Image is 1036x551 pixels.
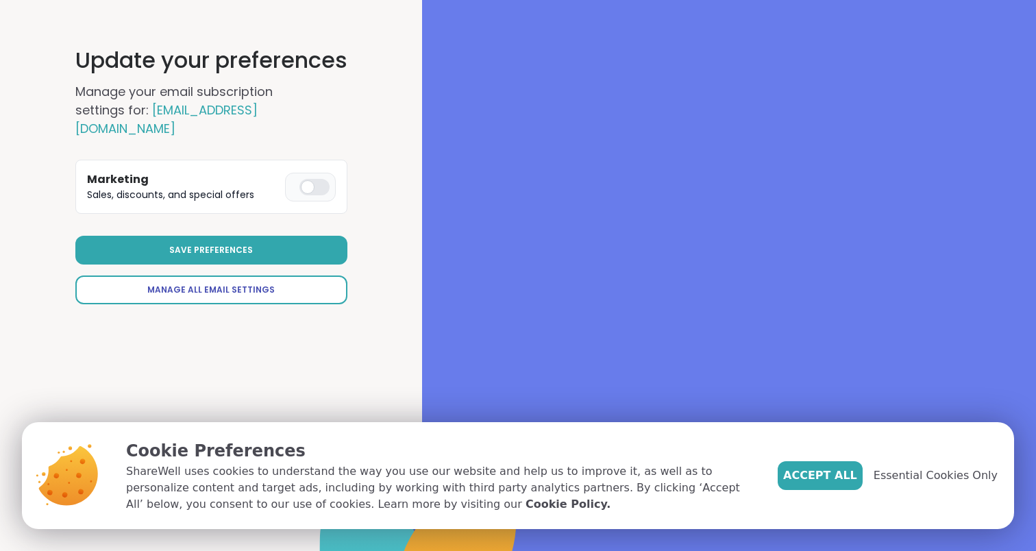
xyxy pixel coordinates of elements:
span: Save Preferences [169,244,253,256]
button: Accept All [778,461,863,490]
h3: Marketing [87,171,280,188]
span: [EMAIL_ADDRESS][DOMAIN_NAME] [75,101,258,137]
h2: Manage your email subscription settings for: [75,82,322,138]
span: Accept All [783,467,857,484]
p: Cookie Preferences [126,439,756,463]
p: Sales, discounts, and special offers [87,188,280,202]
a: Cookie Policy. [526,496,610,513]
p: ShareWell uses cookies to understand the way you use our website and help us to improve it, as we... [126,463,756,513]
span: Essential Cookies Only [874,467,998,484]
button: Save Preferences [75,236,347,265]
span: Manage All Email Settings [147,284,275,296]
h1: Update your preferences [75,44,347,77]
a: Manage All Email Settings [75,275,347,304]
